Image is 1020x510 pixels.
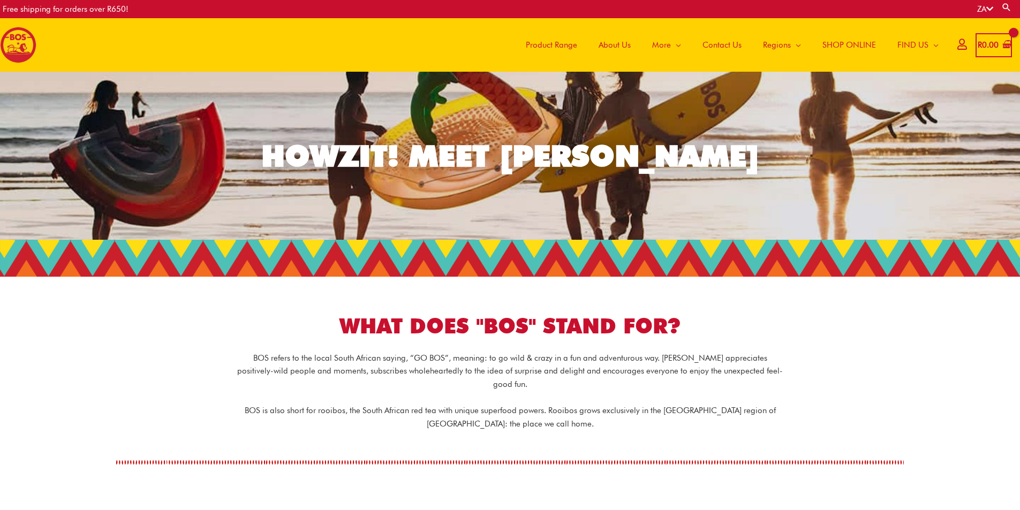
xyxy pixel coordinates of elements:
p: BOS refers to the local South African saying, “GO BOS”, meaning: to go wild & crazy in a fun and ... [237,352,783,391]
h1: WHAT DOES "BOS" STAND FOR? [210,311,810,341]
span: R [978,40,982,50]
a: About Us [588,18,641,72]
nav: Site Navigation [507,18,949,72]
p: BOS is also short for rooibos, the South African red tea with unique superfood powers. Rooibos gr... [237,404,783,431]
span: Regions [763,29,791,61]
span: About Us [599,29,631,61]
a: Search button [1001,2,1012,12]
a: View Shopping Cart, empty [976,33,1012,57]
div: HOWZIT! MEET [PERSON_NAME] [261,141,759,171]
span: Contact Us [702,29,742,61]
a: Contact Us [692,18,752,72]
a: Regions [752,18,812,72]
a: SHOP ONLINE [812,18,887,72]
a: Product Range [515,18,588,72]
a: ZA [977,4,993,14]
a: More [641,18,692,72]
span: Product Range [526,29,577,61]
span: FIND US [897,29,928,61]
bdi: 0.00 [978,40,999,50]
span: SHOP ONLINE [822,29,876,61]
span: More [652,29,671,61]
